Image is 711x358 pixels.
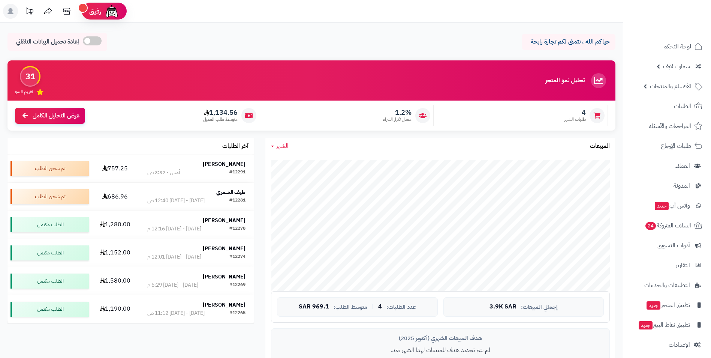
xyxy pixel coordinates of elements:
div: #12274 [229,253,245,261]
strong: طيف الشمري [216,188,245,196]
div: الطلب مكتمل [10,302,89,317]
a: تحديثات المنصة [20,4,39,21]
strong: [PERSON_NAME] [203,160,245,168]
span: سمارت لايف [663,61,690,72]
div: [DATE] - [DATE] 6:29 م [147,281,198,289]
td: 1,190.00 [92,295,139,323]
td: 757.25 [92,155,139,182]
strong: [PERSON_NAME] [203,245,245,253]
span: متوسط الطلب: [334,304,367,310]
div: هدف المبيعات الشهري (أكتوبر 2025) [277,334,604,342]
span: معدل تكرار الشراء [383,116,412,123]
div: الطلب مكتمل [10,274,89,289]
span: تقييم النمو [15,89,33,95]
span: جديد [655,202,669,210]
div: #12278 [229,225,245,233]
span: تطبيق المتجر [646,300,690,310]
img: logo-2.png [660,6,704,21]
span: 24 [645,222,656,230]
strong: [PERSON_NAME] [203,273,245,281]
span: متوسط طلب العميل [203,116,238,123]
span: 969.1 SAR [299,304,329,310]
span: 4 [378,304,382,310]
div: [DATE] - [DATE] 12:40 ص [147,197,205,205]
span: طلبات الشهر [564,116,586,123]
div: [DATE] - [DATE] 11:12 ص [147,310,205,317]
span: الأقسام والمنتجات [650,81,691,92]
strong: [PERSON_NAME] [203,217,245,224]
a: الطلبات [628,97,707,115]
a: التقارير [628,256,707,274]
a: التطبيقات والخدمات [628,276,707,294]
a: الإعدادات [628,336,707,354]
a: السلات المتروكة24 [628,217,707,235]
div: تم شحن الطلب [10,161,89,176]
img: ai-face.png [104,4,119,19]
p: حياكم الله ، نتمنى لكم تجارة رابحة [527,38,610,46]
span: العملاء [675,161,690,171]
td: 1,152.00 [92,239,139,267]
div: #12291 [229,169,245,176]
div: #12269 [229,281,245,289]
span: | [372,304,374,310]
span: الشهر [276,141,289,150]
span: 3.9K SAR [489,304,516,310]
a: المدونة [628,177,707,195]
span: رفيق [89,7,101,16]
div: الطلب مكتمل [10,217,89,232]
div: [DATE] - [DATE] 12:16 م [147,225,201,233]
div: [DATE] - [DATE] 12:01 م [147,253,201,261]
span: 1,134.56 [203,108,238,117]
div: أمس - 3:32 ص [147,169,180,176]
span: عدد الطلبات: [386,304,416,310]
span: 1.2% [383,108,412,117]
a: تطبيق المتجرجديد [628,296,707,314]
span: المراجعات والأسئلة [649,121,691,131]
div: #12281 [229,197,245,205]
span: إعادة تحميل البيانات التلقائي [16,38,79,46]
span: طلبات الإرجاع [661,141,691,151]
span: التطبيقات والخدمات [644,280,690,290]
strong: [PERSON_NAME] [203,301,245,309]
a: وآتس آبجديد [628,197,707,215]
td: 1,280.00 [92,211,139,239]
span: أدوات التسويق [657,240,690,251]
span: المدونة [674,181,690,191]
h3: المبيعات [590,143,610,150]
td: 686.96 [92,183,139,211]
span: الطلبات [674,101,691,111]
h3: آخر الطلبات [222,143,248,150]
a: أدوات التسويق [628,236,707,254]
a: الشهر [271,142,289,150]
span: جديد [639,321,653,329]
a: تطبيق نقاط البيعجديد [628,316,707,334]
a: طلبات الإرجاع [628,137,707,155]
span: جديد [647,301,660,310]
a: العملاء [628,157,707,175]
a: عرض التحليل الكامل [15,108,85,124]
span: 4 [564,108,586,117]
a: لوحة التحكم [628,38,707,56]
span: السلات المتروكة [645,220,691,231]
span: عرض التحليل الكامل [33,111,79,120]
span: تطبيق نقاط البيع [638,320,690,330]
span: الإعدادات [669,340,690,350]
div: الطلب مكتمل [10,245,89,260]
div: #12265 [229,310,245,317]
p: لم يتم تحديد هدف للمبيعات لهذا الشهر بعد. [277,346,604,355]
td: 1,580.00 [92,267,139,295]
h3: تحليل نمو المتجر [545,77,585,84]
a: المراجعات والأسئلة [628,117,707,135]
span: إجمالي المبيعات: [521,304,558,310]
span: التقارير [676,260,690,271]
span: وآتس آب [654,200,690,211]
span: لوحة التحكم [663,41,691,52]
div: تم شحن الطلب [10,189,89,204]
